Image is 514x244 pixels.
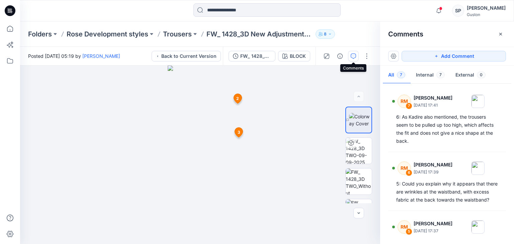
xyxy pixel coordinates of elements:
[396,180,498,204] div: 5: Could you explain why it appears that there are wrinkles at the waistband, with excess fabric ...
[67,29,148,39] a: Rose Development styles
[229,51,275,62] button: FW_ 1428_3D New Adjustment_[DATE]
[414,102,452,109] p: [DATE] 17:41
[414,220,452,228] p: [PERSON_NAME]
[436,72,445,78] span: 7
[290,52,306,60] div: BLOCK
[346,138,372,164] img: FW_ 1428_3D TWO-09-09-2025 BLOCK
[467,12,506,17] div: Guston
[414,169,452,175] p: [DATE] 17:39
[383,67,411,84] button: All
[396,113,498,145] div: 6: As Kadire also mentioned, the trousers seem to be pulled up too high, which affects the fit an...
[388,30,423,38] h2: Comments
[414,94,452,102] p: [PERSON_NAME]
[168,66,233,244] img: eyJhbGciOiJIUzI1NiIsImtpZCI6IjAiLCJzbHQiOiJzZXMiLCJ0eXAiOiJKV1QifQ.eyJkYXRhIjp7InR5cGUiOiJzdG9yYW...
[402,51,506,62] button: Add Comment
[406,103,412,109] div: 7
[467,4,506,12] div: [PERSON_NAME]
[414,161,452,169] p: [PERSON_NAME]
[398,95,411,108] div: RM
[278,51,310,62] button: BLOCK
[411,67,450,84] button: Internal
[324,30,327,38] p: 8
[450,67,491,84] button: External
[152,51,221,62] button: Back to Current Version
[346,168,372,195] img: FW_ 1428_3D TWO_Without Avatar_09-09-2025_BLOCK_Front
[398,220,411,234] div: RM
[397,72,405,78] span: 7
[82,53,120,59] a: [PERSON_NAME]
[406,228,412,235] div: 5
[349,113,371,127] img: Colorway Cover
[206,29,313,39] p: FW_ 1428_3D New Adjustment_[DATE]
[335,51,345,62] button: Details
[346,199,372,225] img: FW_ 1428_3D TWO_Without Avatar_09-09-2025_BLOCK_Left
[240,52,271,60] div: FW_ 1428_3D New Adjustment_09-09-2025
[477,72,486,78] span: 0
[398,161,411,175] div: RM
[163,29,192,39] a: Trousers
[28,29,52,39] a: Folders
[316,29,335,39] button: 8
[414,228,452,234] p: [DATE] 17:37
[452,5,464,17] div: SP
[28,52,120,59] span: Posted [DATE] 05:19 by
[406,169,412,176] div: 6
